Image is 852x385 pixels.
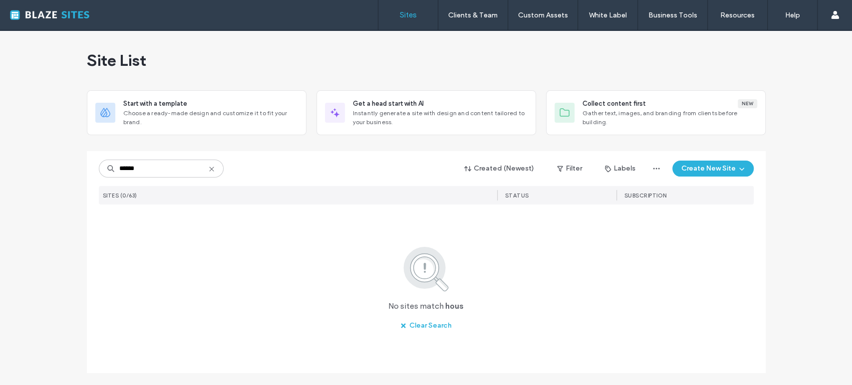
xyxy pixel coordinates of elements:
label: Help [785,11,800,19]
span: SITES (0/63) [103,192,137,199]
div: Start with a templateChoose a ready-made design and customize it to fit your brand. [87,90,306,135]
div: Get a head start with AIInstantly generate a site with design and content tailored to your business. [316,90,536,135]
span: Collect content first [582,99,646,109]
button: Filter [547,161,592,177]
span: Start with a template [123,99,187,109]
span: Gather text, images, and branding from clients before building. [582,109,757,127]
span: STATUS [505,192,529,199]
span: Get a head start with AI [353,99,424,109]
button: Labels [596,161,644,177]
label: Clients & Team [448,11,498,19]
img: search.svg [390,245,462,293]
label: Business Tools [648,11,697,19]
button: Create New Site [672,161,754,177]
span: SUBSCRIPTION [624,192,667,199]
button: Clear Search [391,318,461,334]
label: White Label [589,11,627,19]
span: hous [445,301,464,312]
label: Resources [720,11,755,19]
div: New [738,99,757,108]
label: Custom Assets [518,11,568,19]
button: Created (Newest) [456,161,543,177]
span: Instantly generate a site with design and content tailored to your business. [353,109,528,127]
label: Sites [400,10,417,19]
span: No sites match [388,301,444,312]
div: Collect content firstNewGather text, images, and branding from clients before building. [546,90,766,135]
span: Help [22,7,43,16]
span: Choose a ready-made design and customize it to fit your brand. [123,109,298,127]
span: Site List [87,50,146,70]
